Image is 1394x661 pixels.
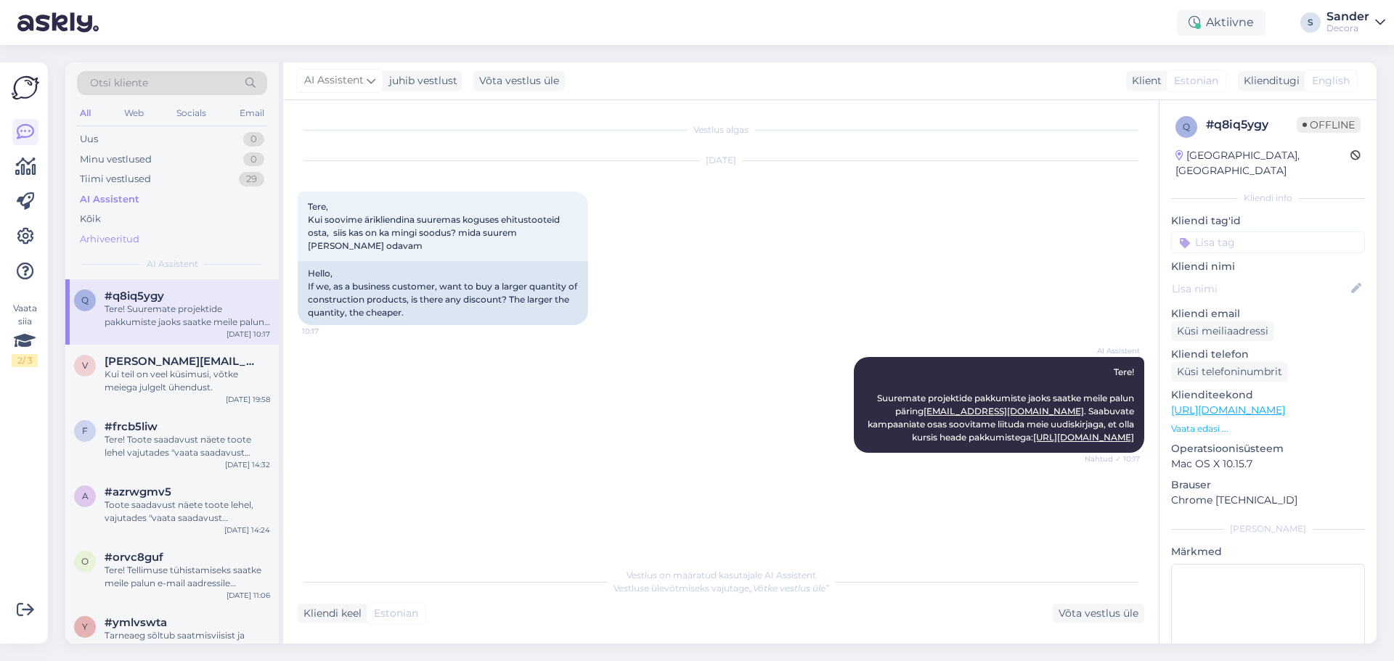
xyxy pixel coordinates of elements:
div: [DATE] 11:06 [227,590,270,601]
div: # q8iq5ygy [1206,116,1297,134]
span: viktor.nomm@gymnaasium.ee [105,355,256,368]
div: Minu vestlused [80,152,152,167]
p: Kliendi telefon [1171,347,1365,362]
span: y [82,621,88,632]
span: #azrwgmv5 [105,485,171,498]
div: Hello, If we, as a business customer, want to buy a larger quantity of construction products, is ... [298,261,588,325]
span: #q8iq5ygy [105,290,164,303]
i: „Võtke vestlus üle” [749,583,829,594]
span: q [81,295,89,305]
span: Offline [1297,117,1361,133]
span: AI Assistent [147,258,198,271]
div: Küsi meiliaadressi [1171,321,1274,341]
span: Estonian [374,606,418,621]
div: Küsi telefoninumbrit [1171,362,1288,382]
div: Vaata siia [12,302,38,367]
div: Vestlus algas [298,123,1144,136]
div: Tiimi vestlused [80,172,151,186]
span: o [81,556,89,567]
div: Võta vestlus üle [473,71,565,91]
span: Estonian [1174,73,1218,89]
span: Nähtud ✓ 10:17 [1085,453,1140,464]
p: Vaata edasi ... [1171,422,1365,435]
div: juhib vestlust [383,73,457,89]
a: [URL][DOMAIN_NAME] [1171,403,1285,416]
div: Socials [174,104,209,123]
div: [DATE] 10:17 [227,329,270,340]
div: Võta vestlus üle [1053,604,1144,623]
span: #frcb5liw [105,420,158,433]
div: [PERSON_NAME] [1171,522,1365,535]
span: Vestluse ülevõtmiseks vajutage [614,583,829,594]
p: Operatsioonisüsteem [1171,441,1365,456]
span: a [82,490,89,501]
a: SanderDecora [1326,11,1385,34]
p: Märkmed [1171,544,1365,559]
p: Mac OS X 10.15.7 [1171,456,1365,472]
div: 2 / 3 [12,354,38,367]
span: f [82,425,88,436]
input: Lisa tag [1171,231,1365,253]
div: Aktiivne [1177,9,1265,36]
span: AI Assistent [304,73,364,89]
div: Kõik [80,212,101,226]
div: Arhiveeritud [80,232,139,247]
span: Otsi kliente [90,75,148,91]
span: #orvc8guf [105,551,163,564]
div: Kui teil on veel küsimusi, võtke meiega julgelt ühendust. [105,368,270,394]
span: AI Assistent [1085,345,1140,356]
div: Sander [1326,11,1369,22]
div: Kliendi keel [298,606,362,621]
p: Kliendi tag'id [1171,213,1365,229]
div: AI Assistent [80,192,139,207]
a: [EMAIL_ADDRESS][DOMAIN_NAME] [924,406,1084,416]
div: 29 [239,172,264,186]
div: Web [121,104,147,123]
div: 0 [243,132,264,147]
div: All [77,104,94,123]
input: Lisa nimi [1172,281,1348,297]
div: [DATE] 19:58 [226,394,270,405]
span: v [82,360,88,371]
div: S [1300,12,1321,33]
div: Uus [80,132,98,147]
div: [DATE] 14:24 [224,525,270,535]
p: Klienditeekond [1171,387,1365,403]
div: [DATE] 14:32 [225,459,270,470]
a: [URL][DOMAIN_NAME] [1033,432,1134,443]
div: Tere! Toote saadavust näete toote lehel vajutades "vaata saadavust kauplustes". [PERSON_NAME] soo... [105,433,270,459]
span: #ymlvswta [105,616,167,629]
div: Email [237,104,267,123]
div: [DATE] [298,154,1144,167]
p: Chrome [TECHNICAL_ID] [1171,493,1365,508]
p: Brauser [1171,477,1365,493]
div: Tere! Suuremate projektide pakkumiste jaoks saatke meile palun päring [EMAIL_ADDRESS][DOMAIN_NAME... [105,303,270,329]
div: Tere! Tellimuse tühistamiseks saatke meile palun e-mail aadressile [EMAIL_ADDRESS][DOMAIN_NAME]. [105,564,270,590]
div: Decora [1326,22,1369,34]
div: 0 [243,152,264,167]
div: Klient [1126,73,1162,89]
span: Vestlus on määratud kasutajale AI Assistent [627,570,816,580]
div: [GEOGRAPHIC_DATA], [GEOGRAPHIC_DATA] [1175,148,1350,178]
p: Kliendi email [1171,306,1365,321]
span: English [1312,73,1350,89]
div: Kliendi info [1171,192,1365,205]
p: Kliendi nimi [1171,259,1365,274]
div: Tarneaeg sõltub saatmisviisist ja toote saadavusest. Tavaliselt toimetatakse tellimused kohale 1-... [105,629,270,655]
div: Klienditugi [1238,73,1300,89]
img: Askly Logo [12,74,39,102]
span: q [1183,121,1190,132]
div: Toote saadavust näete toote lehel, vajutades "vaata saadavust kauplustes". Laosolevaid tooteid sa... [105,498,270,525]
span: 10:17 [302,326,356,337]
span: Tere, Kui soovime ärikliendina suuremas koguses ehitustooteid osta, siis kas on ka mingi soodus? ... [308,201,562,251]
